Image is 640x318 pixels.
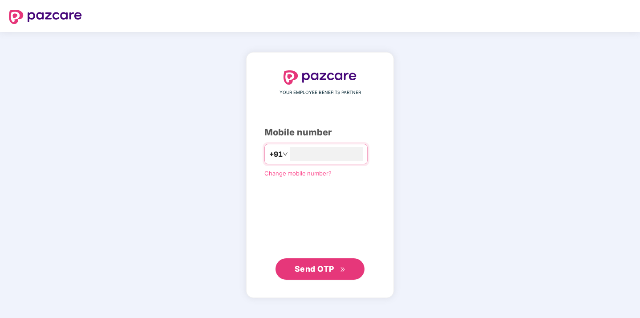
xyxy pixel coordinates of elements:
[264,170,332,177] a: Change mobile number?
[284,70,356,85] img: logo
[295,264,334,273] span: Send OTP
[279,89,361,96] span: YOUR EMPLOYEE BENEFITS PARTNER
[340,267,346,273] span: double-right
[269,149,283,160] span: +91
[264,126,376,139] div: Mobile number
[275,258,365,280] button: Send OTPdouble-right
[9,10,82,24] img: logo
[283,151,288,157] span: down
